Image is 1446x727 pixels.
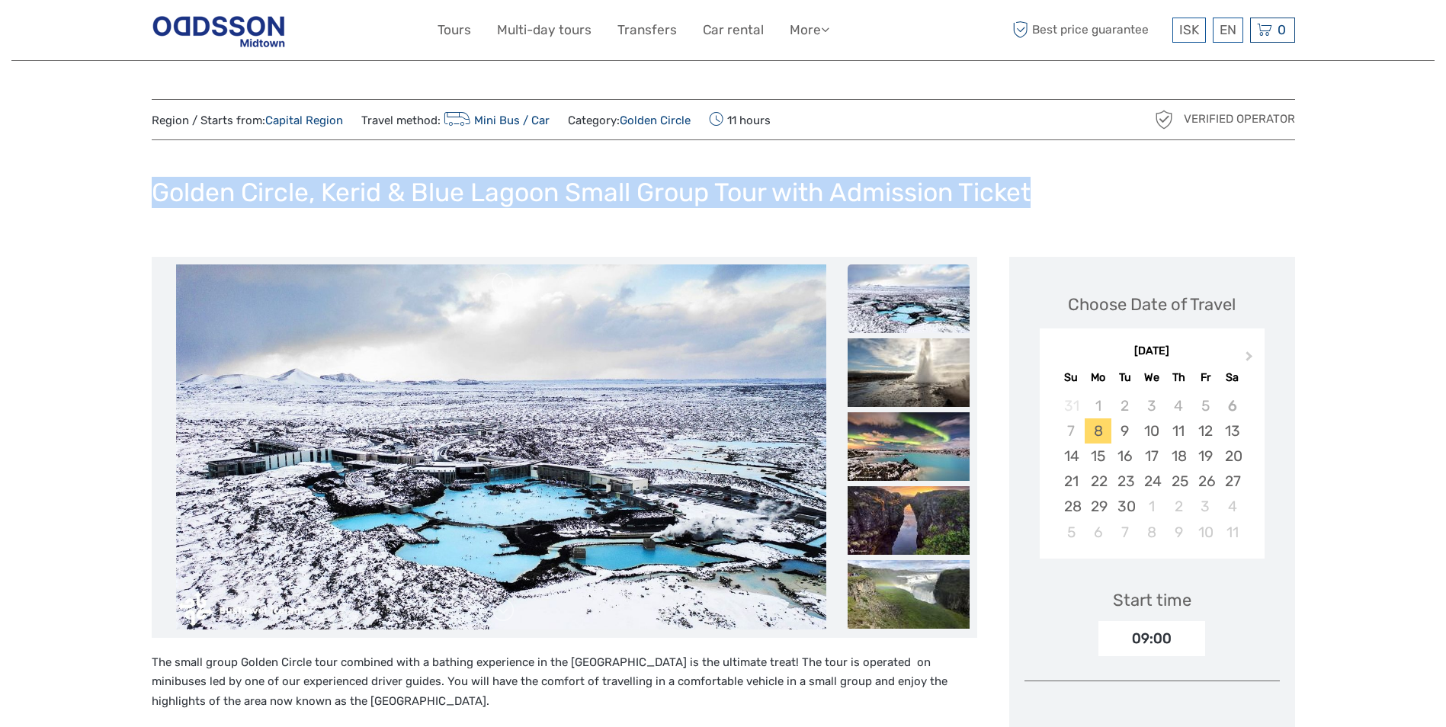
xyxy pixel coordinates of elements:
[1219,469,1246,494] div: Choose Saturday, September 27th, 2025
[361,109,550,130] span: Travel method:
[848,560,970,629] img: 76eb495e1aed4192a316e241461509b3_slider_thumbnail.jpeg
[1219,494,1246,519] div: Choose Saturday, October 4th, 2025
[1040,344,1265,360] div: [DATE]
[1111,444,1138,469] div: Choose Tuesday, September 16th, 2025
[1219,444,1246,469] div: Choose Saturday, September 20th, 2025
[1058,520,1085,545] div: Choose Sunday, October 5th, 2025
[1239,347,1263,372] button: Next Month
[1192,469,1219,494] div: Choose Friday, September 26th, 2025
[265,114,343,127] a: Capital Region
[1058,444,1085,469] div: Choose Sunday, September 14th, 2025
[1111,367,1138,388] div: Tu
[1058,393,1085,418] div: Not available Sunday, August 31st, 2025
[1192,444,1219,469] div: Choose Friday, September 19th, 2025
[1275,22,1288,37] span: 0
[1213,18,1243,43] div: EN
[848,338,970,407] img: 6e04dd7c0e4d4fc499d456a8b0d64eb9_slider_thumbnail.jpeg
[152,113,343,129] span: Region / Starts from:
[1111,520,1138,545] div: Choose Tuesday, October 7th, 2025
[1111,494,1138,519] div: Choose Tuesday, September 30th, 2025
[1219,418,1246,444] div: Choose Saturday, September 13th, 2025
[1165,469,1192,494] div: Choose Thursday, September 25th, 2025
[1138,444,1165,469] div: Choose Wednesday, September 17th, 2025
[1165,520,1192,545] div: Choose Thursday, October 9th, 2025
[441,114,550,127] a: Mini Bus / Car
[1219,367,1246,388] div: Sa
[620,114,691,127] a: Golden Circle
[703,19,764,41] a: Car rental
[1219,520,1246,545] div: Choose Saturday, October 11th, 2025
[1111,469,1138,494] div: Choose Tuesday, September 23rd, 2025
[1085,418,1111,444] div: Choose Monday, September 8th, 2025
[1192,367,1219,388] div: Fr
[1098,621,1205,656] div: 09:00
[1138,393,1165,418] div: Not available Wednesday, September 3rd, 2025
[1165,367,1192,388] div: Th
[1044,393,1259,545] div: month 2025-09
[152,653,977,712] p: The small group Golden Circle tour combined with a bathing experience in the [GEOGRAPHIC_DATA] is...
[1085,444,1111,469] div: Choose Monday, September 15th, 2025
[1138,418,1165,444] div: Choose Wednesday, September 10th, 2025
[1058,367,1085,388] div: Su
[175,24,194,42] button: Open LiveChat chat widget
[1085,469,1111,494] div: Choose Monday, September 22nd, 2025
[1192,494,1219,519] div: Choose Friday, October 3rd, 2025
[1179,22,1199,37] span: ISK
[617,19,677,41] a: Transfers
[21,27,172,39] p: We're away right now. Please check back later!
[1165,444,1192,469] div: Choose Thursday, September 18th, 2025
[1152,107,1176,132] img: verified_operator_grey_128.png
[1058,418,1085,444] div: Not available Sunday, September 7th, 2025
[438,19,471,41] a: Tours
[709,109,771,130] span: 11 hours
[1111,393,1138,418] div: Not available Tuesday, September 2nd, 2025
[1138,520,1165,545] div: Choose Wednesday, October 8th, 2025
[1165,494,1192,519] div: Choose Thursday, October 2nd, 2025
[790,19,829,41] a: More
[1009,18,1169,43] span: Best price guarantee
[1184,111,1295,127] span: Verified Operator
[1165,418,1192,444] div: Choose Thursday, September 11th, 2025
[568,113,691,129] span: Category:
[1068,293,1236,316] div: Choose Date of Travel
[1085,367,1111,388] div: Mo
[848,264,970,333] img: 5d15484774a24c969ea176960bff7f4c_slider_thumbnail.jpeg
[1058,469,1085,494] div: Choose Sunday, September 21st, 2025
[1219,393,1246,418] div: Not available Saturday, September 6th, 2025
[1085,393,1111,418] div: Not available Monday, September 1st, 2025
[1138,367,1165,388] div: We
[1192,418,1219,444] div: Choose Friday, September 12th, 2025
[1165,393,1192,418] div: Not available Thursday, September 4th, 2025
[1085,494,1111,519] div: Choose Monday, September 29th, 2025
[1138,494,1165,519] div: Choose Wednesday, October 1st, 2025
[176,264,826,630] img: 5d15484774a24c969ea176960bff7f4c_main_slider.jpeg
[1113,588,1191,612] div: Start time
[1058,494,1085,519] div: Choose Sunday, September 28th, 2025
[848,412,970,481] img: 78f1bb707dad47c09db76e797c3c6590_slider_thumbnail.jpeg
[1138,469,1165,494] div: Choose Wednesday, September 24th, 2025
[1111,418,1138,444] div: Choose Tuesday, September 9th, 2025
[152,177,1031,208] h1: Golden Circle, Kerid & Blue Lagoon Small Group Tour with Admission Ticket
[152,11,286,49] img: Reykjavik Residence
[1085,520,1111,545] div: Choose Monday, October 6th, 2025
[848,486,970,555] img: cab6d99a5bd74912b036808e1cb13ef3_slider_thumbnail.jpeg
[1192,520,1219,545] div: Choose Friday, October 10th, 2025
[497,19,592,41] a: Multi-day tours
[1192,393,1219,418] div: Not available Friday, September 5th, 2025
